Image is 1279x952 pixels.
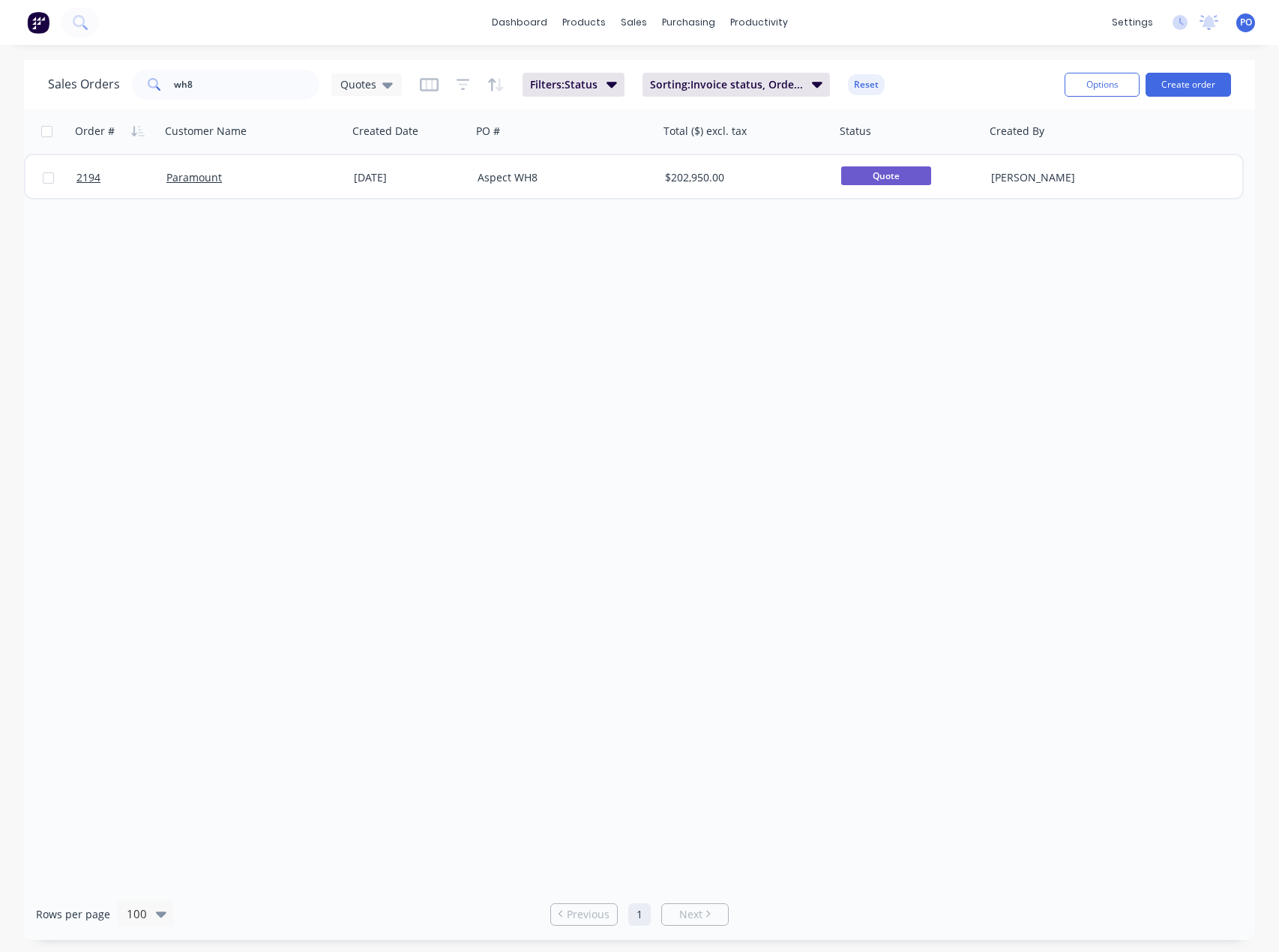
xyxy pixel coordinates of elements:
a: dashboard [484,11,555,34]
span: Sorting: Invoice status, Order # [650,77,803,92]
div: Created Date [352,124,418,139]
ul: Pagination [544,903,735,926]
div: PO # [476,124,500,139]
div: [DATE] [354,170,466,185]
div: purchasing [654,11,723,34]
div: Order # [75,124,115,139]
div: [PERSON_NAME] [991,170,1158,185]
div: Customer Name [165,124,247,139]
a: Paramount [166,170,222,184]
div: Total ($) excl. tax [663,124,747,139]
img: Factory [27,11,49,34]
button: Reset [848,74,885,95]
button: Sorting:Invoice status, Order # [642,73,830,97]
div: Aspect WH8 [478,170,644,185]
div: Status [840,124,871,139]
span: 2194 [76,170,100,185]
span: Rows per page [36,907,110,922]
span: Previous [567,907,610,922]
div: products [555,11,613,34]
h1: Sales Orders [48,77,120,91]
div: productivity [723,11,795,34]
div: $202,950.00 [665,170,821,185]
button: Filters:Status [523,73,625,97]
span: PO [1240,16,1252,29]
span: Next [679,907,702,922]
button: Options [1065,73,1140,97]
span: Quotes [340,76,376,92]
div: sales [613,11,654,34]
a: Page 1 is your current page [628,903,651,926]
a: Previous page [551,907,617,922]
a: 2194 [76,155,166,200]
span: Filters: Status [530,77,598,92]
input: Search... [174,70,320,100]
a: Next page [662,907,728,922]
div: Created By [990,124,1044,139]
div: settings [1104,11,1161,34]
span: Quote [841,166,931,185]
button: Create order [1146,73,1231,97]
